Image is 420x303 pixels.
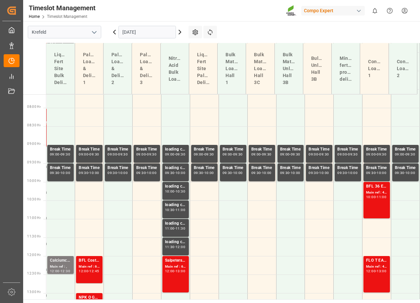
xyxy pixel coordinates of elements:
span: 08:30 Hr [27,123,41,127]
div: 11:00 [377,195,386,198]
div: 10:00 [165,190,175,193]
div: Break Time [136,165,157,171]
div: 10:00 [377,171,386,174]
div: Break Time [280,146,301,153]
div: 10:30 [165,208,175,211]
div: 09:30 [176,153,185,156]
div: 13:00 [377,270,386,273]
div: - [175,270,176,273]
span: 09:30 Hr [27,160,41,164]
div: Container Loading 1 [365,56,383,82]
div: Timeslot Management [29,3,96,13]
div: - [232,171,233,174]
div: 13:00 [176,270,185,273]
span: 12:30 Hr [27,272,41,275]
span: 13:00 Hr [27,290,41,294]
div: 09:00 [136,153,146,156]
div: Break Time [337,165,358,171]
div: loading capacity [165,183,186,190]
div: Break Time [309,146,330,153]
div: 09:00 [79,153,88,156]
div: - [261,153,262,156]
div: 12:00 [366,270,376,273]
div: 09:00 [223,153,232,156]
div: 09:00 [194,153,203,156]
div: 09:00 [280,153,290,156]
div: Break Time [79,146,100,153]
div: - [318,171,319,174]
div: 10:00 [204,171,214,174]
div: - [175,208,176,211]
div: Main ref : 6100002303, 2000001732 [79,264,100,270]
div: loading capacity [165,239,186,245]
div: 10:00 [319,171,329,174]
div: BFL Costi SL 10L (x40) ES,PTDMPP kristallin 98%, 25 kg (x20)ENF HIGH-K (IB) [DATE] 25kg (x40) INT... [79,257,100,264]
div: 09:00 [251,153,261,156]
div: 10:00 [348,171,357,174]
div: - [404,171,405,174]
div: 09:30 [107,171,117,174]
div: Break Time [107,146,129,153]
div: Paletts Loading & Delivery 2 [109,49,126,89]
div: 10:00 [291,171,300,174]
div: - [88,171,89,174]
div: Break Time [395,165,416,171]
div: - [60,153,61,156]
div: Bulkship Unloading Hall 3B [309,52,326,85]
div: 10:30 [176,190,185,193]
div: loading capacity [165,220,186,227]
div: 10:00 [233,171,243,174]
div: 11:00 [176,208,185,211]
div: 12:00 [165,270,175,273]
div: 09:30 [165,171,175,174]
div: Break Time [366,165,387,171]
div: 12:00 [50,270,60,273]
div: 11:00 [165,227,175,230]
div: 11:30 [176,227,185,230]
div: 11:30 [165,245,175,248]
span: 10:00 Hr [27,179,41,183]
div: 12:00 [176,245,185,248]
div: 09:00 [165,153,175,156]
span: 12:00 Hr [27,253,41,257]
input: DD.MM.YYYY [118,26,176,38]
div: Compo Expert [301,6,365,16]
div: Bulk Material Unloading Hall 3B [280,49,298,89]
div: 10:00 [366,195,376,198]
div: Break Time [50,165,71,171]
div: 10:00 [262,171,272,174]
div: - [232,153,233,156]
div: 09:30 [405,153,415,156]
button: Help Center [382,3,397,18]
div: Nitric Acid Bulk Loading [166,52,184,85]
div: - [146,153,147,156]
div: - [88,153,89,156]
div: 09:30 [194,171,203,174]
div: - [289,153,290,156]
div: Paletts Loading & Delivery 3 [137,49,155,89]
div: 09:00 [395,153,404,156]
div: 09:30 [204,153,214,156]
div: BFL 36 Extra SL 1000L IBC [366,183,387,190]
div: - [146,171,147,174]
div: 09:30 [223,171,232,174]
div: - [60,171,61,174]
div: Mineral fertilizer production delivery [337,52,355,85]
div: 10:00 [405,171,415,174]
div: 09:30 [366,171,376,174]
span: 08:00 Hr [27,105,41,108]
div: 09:30 [233,153,243,156]
button: open menu [89,27,99,37]
div: Main ref : 6100002394, 2000001995 [165,264,186,270]
div: 09:30 [79,171,88,174]
div: 09:30 [147,153,156,156]
div: - [376,270,377,273]
div: 09:30 [262,153,272,156]
div: Break Time [366,146,387,153]
div: Paletts Loading & Delivery 1 [80,49,98,89]
div: 09:30 [251,171,261,174]
button: Compo Expert [301,4,367,17]
div: - [261,171,262,174]
div: 09:00 [309,153,318,156]
div: 09:30 [291,153,300,156]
